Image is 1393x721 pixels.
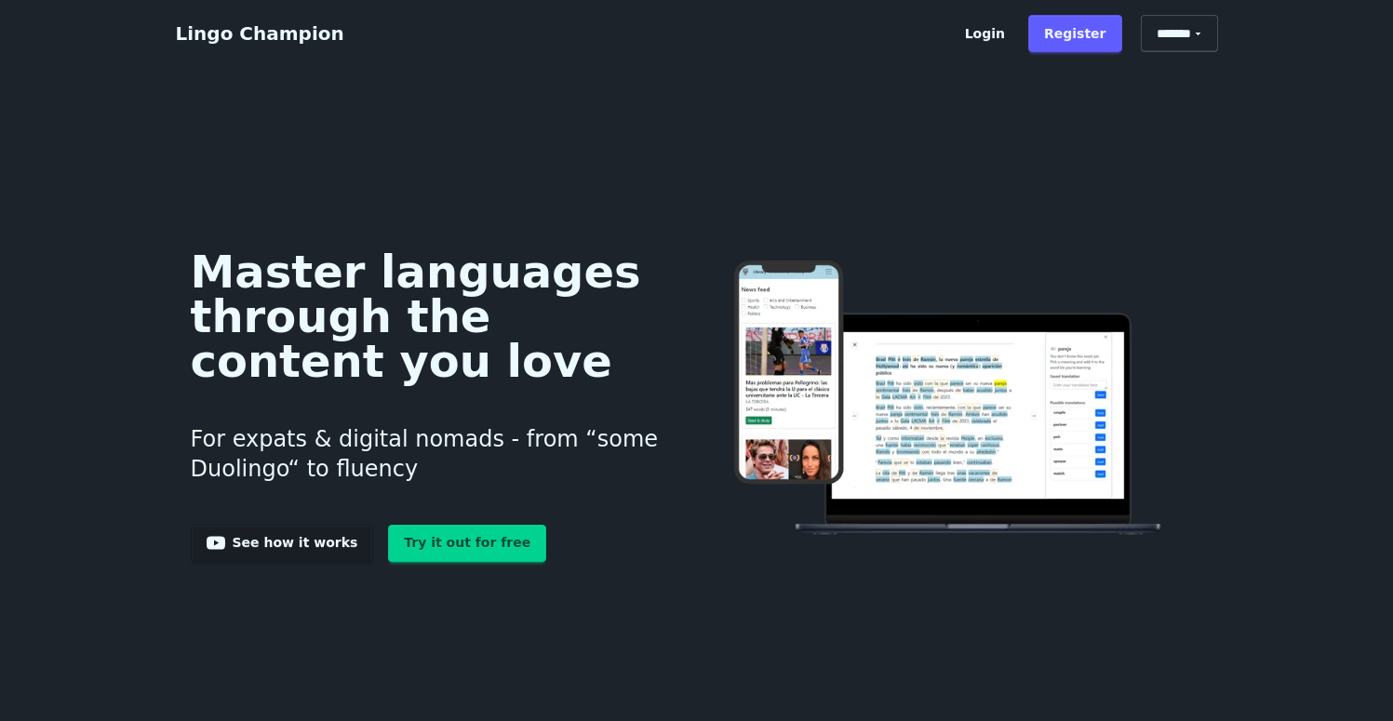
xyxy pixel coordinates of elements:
h3: For expats & digital nomads - from “some Duolingo“ to fluency [191,402,668,506]
h1: Master languages through the content you love [191,249,668,383]
img: Learn languages online [697,260,1202,539]
a: Login [949,15,1021,52]
a: Try it out for free [388,525,546,562]
a: See how it works [191,525,374,562]
a: Register [1028,15,1122,52]
a: Lingo Champion [176,22,344,45]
